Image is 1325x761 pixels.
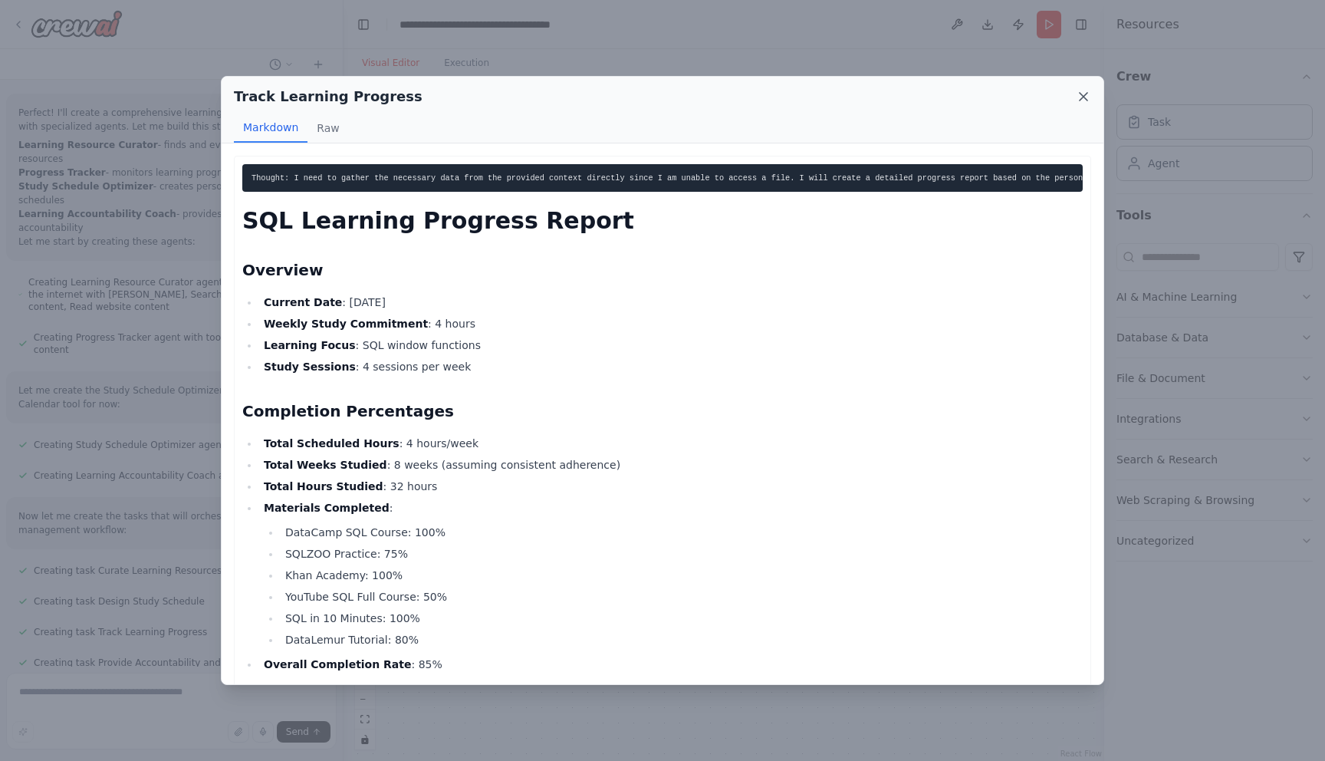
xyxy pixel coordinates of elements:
[259,336,1083,354] li: : SQL window functions
[259,315,1083,333] li: : 4 hours
[264,361,356,373] strong: Study Sessions
[242,207,1083,235] h1: SQL Learning Progress Report
[259,293,1083,311] li: : [DATE]
[242,259,1083,281] h2: Overview
[264,480,383,493] strong: Total Hours Studied
[281,609,1083,628] li: SQL in 10 Minutes: 100%
[259,477,1083,496] li: : 32 hours
[281,545,1083,563] li: SQLZOO Practice: 75%
[234,114,307,143] button: Markdown
[281,631,1083,649] li: DataLemur Tutorial: 80%
[234,86,422,107] h2: Track Learning Progress
[259,456,1083,474] li: : 8 weeks (assuming consistent adherence)
[281,588,1083,606] li: YouTube SQL Full Course: 50%
[264,296,342,308] strong: Current Date
[252,173,1220,183] code: Thought: I need to gather the necessary data from the provided context directly since I am unable...
[264,339,356,351] strong: Learning Focus
[264,658,412,670] strong: Overall Completion Rate
[281,523,1083,542] li: DataCamp SQL Course: 100%
[242,400,1083,422] h2: Completion Percentages
[259,499,1083,649] li: :
[259,655,1083,674] li: : 85%
[259,434,1083,453] li: : 4 hours/week
[259,357,1083,376] li: : 4 sessions per week
[264,459,387,471] strong: Total Weeks Studied
[281,566,1083,585] li: Khan Academy: 100%
[307,114,348,143] button: Raw
[264,437,399,450] strong: Total Scheduled Hours
[264,502,390,514] strong: Materials Completed
[264,318,428,330] strong: Weekly Study Commitment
